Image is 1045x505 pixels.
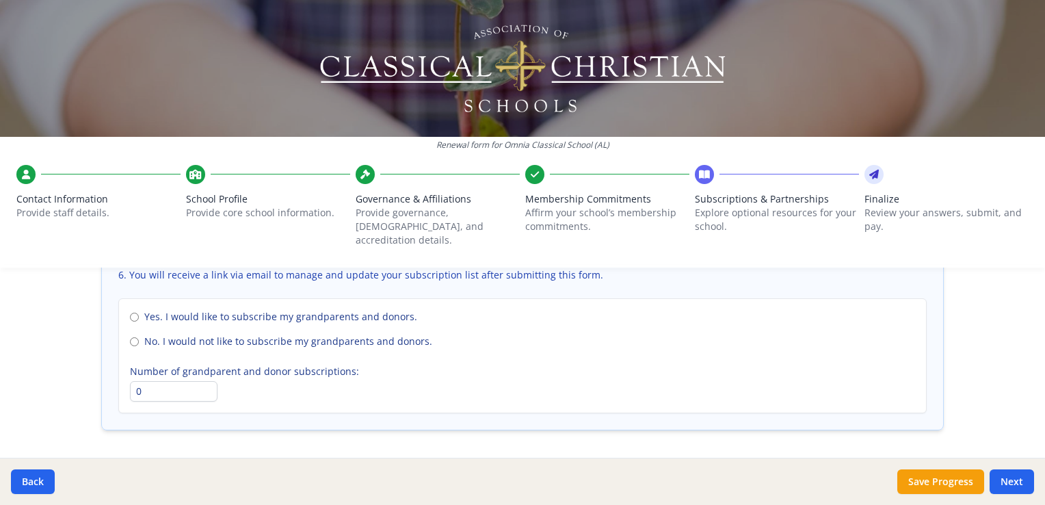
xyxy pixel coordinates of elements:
span: Membership Commitments [525,192,689,206]
span: Subscriptions & Partnerships [695,192,859,206]
span: No. I would not like to subscribe my grandparents and donors. [144,335,432,348]
label: Number of grandparent and donor subscriptions: [130,365,915,378]
input: Yes. I would like to subscribe my grandparents and donors. [130,313,139,322]
button: Back [11,469,55,494]
p: Explore optional resources for your school. [695,206,859,233]
p: Provide core school information. [186,206,350,220]
span: School Profile [186,192,350,206]
span: Governance & Affiliations [356,192,520,206]
span: Contact Information [16,192,181,206]
p: Provide governance, [DEMOGRAPHIC_DATA], and accreditation details. [356,206,520,247]
p: Provide staff details. [16,206,181,220]
button: Next [990,469,1034,494]
img: Logo [318,21,728,116]
span: Yes. I would like to subscribe my grandparents and donors. [144,310,417,324]
p: Affirm your school’s membership commitments. [525,206,689,233]
input: No. I would not like to subscribe my grandparents and donors. [130,337,139,346]
p: Review your answers, submit, and pay. [864,206,1029,233]
span: Finalize [864,192,1029,206]
button: Save Progress [897,469,984,494]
